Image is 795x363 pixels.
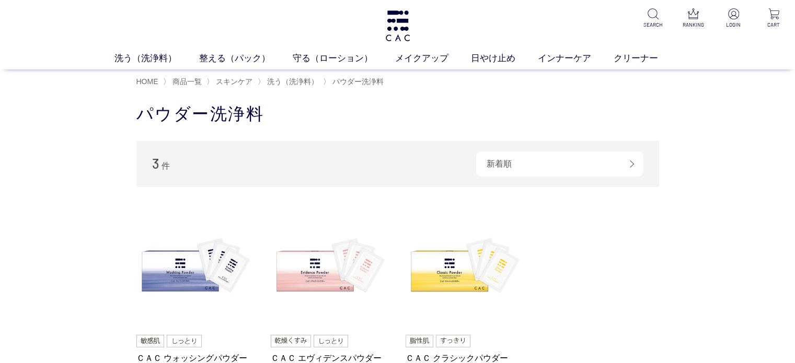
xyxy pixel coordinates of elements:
a: LOGIN [721,8,746,29]
span: 件 [162,161,170,170]
a: 洗う（洗浄料） [114,52,199,65]
a: メイクアップ [395,52,471,65]
p: CART [761,21,787,29]
a: 整える（パック） [199,52,293,65]
h1: パウダー洗浄料 [136,103,659,125]
p: RANKING [681,21,706,29]
a: HOME [136,77,158,86]
a: SEARCH [640,8,666,29]
img: 脂性肌 [406,335,433,347]
a: 洗う（洗浄料） [265,77,318,86]
img: ＣＡＣ ウォッシングパウダー [136,208,256,327]
a: 日やけ止め [471,52,538,65]
img: すっきり [436,335,470,347]
div: 新着順 [476,151,643,177]
span: スキンケア [216,77,252,86]
span: 3 [152,155,159,171]
span: 洗う（洗浄料） [267,77,318,86]
img: しっとり [314,335,348,347]
img: logo [384,10,411,41]
a: クリーナー [614,52,681,65]
img: 乾燥くすみ [271,335,311,347]
img: ＣＡＣ クラシックパウダー [406,208,525,327]
a: RANKING [681,8,706,29]
p: LOGIN [721,21,746,29]
li: 〉 [258,77,321,87]
span: 商品一覧 [172,77,202,86]
img: 敏感肌 [136,335,165,347]
p: SEARCH [640,21,666,29]
img: ＣＡＣ エヴィデンスパウダー [271,208,390,327]
li: 〉 [323,77,386,87]
a: スキンケア [214,77,252,86]
a: 商品一覧 [170,77,202,86]
img: しっとり [167,335,201,347]
a: CART [761,8,787,29]
span: パウダー洗浄料 [332,77,384,86]
a: インナーケア [538,52,614,65]
li: 〉 [163,77,204,87]
li: 〉 [206,77,255,87]
a: 守る（ローション） [293,52,395,65]
a: パウダー洗浄料 [330,77,384,86]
